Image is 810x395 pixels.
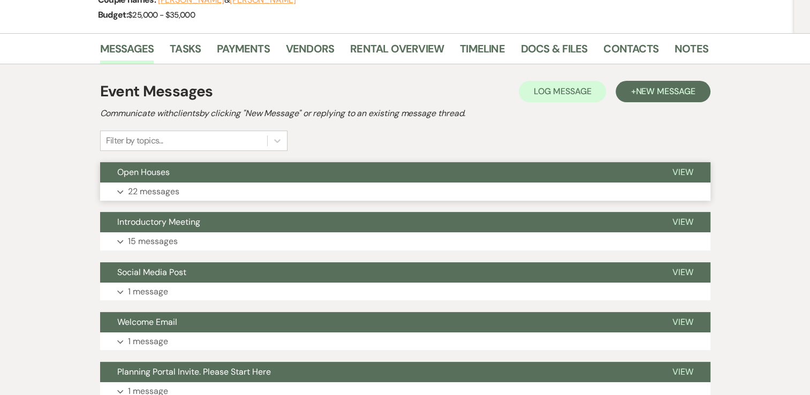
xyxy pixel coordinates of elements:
a: Vendors [286,40,334,64]
button: 15 messages [100,232,710,250]
span: $25,000 - $35,000 [128,10,195,20]
span: View [672,267,693,278]
p: 15 messages [128,234,178,248]
span: Introductory Meeting [117,216,200,227]
a: Messages [100,40,154,64]
h1: Event Messages [100,80,213,103]
button: View [655,312,710,332]
span: View [672,216,693,227]
span: Social Media Post [117,267,186,278]
span: Open Houses [117,166,170,178]
button: 1 message [100,332,710,351]
span: View [672,316,693,328]
span: Welcome Email [117,316,177,328]
button: View [655,212,710,232]
button: View [655,162,710,183]
a: Rental Overview [350,40,444,64]
span: New Message [635,86,695,97]
button: 1 message [100,283,710,301]
button: Open Houses [100,162,655,183]
span: View [672,166,693,178]
button: 22 messages [100,183,710,201]
button: View [655,262,710,283]
a: Docs & Files [521,40,587,64]
a: Timeline [460,40,505,64]
button: Planning Portal Invite. Please Start Here [100,362,655,382]
span: Budget: [98,9,128,20]
button: Welcome Email [100,312,655,332]
a: Payments [217,40,270,64]
span: View [672,366,693,377]
button: Introductory Meeting [100,212,655,232]
a: Contacts [603,40,658,64]
h2: Communicate with clients by clicking "New Message" or replying to an existing message thread. [100,107,710,120]
div: Filter by topics... [106,134,163,147]
p: 1 message [128,285,168,299]
button: View [655,362,710,382]
button: +New Message [616,81,710,102]
button: Social Media Post [100,262,655,283]
span: Planning Portal Invite. Please Start Here [117,366,271,377]
p: 1 message [128,335,168,348]
button: Log Message [519,81,606,102]
p: 22 messages [128,185,179,199]
a: Notes [675,40,708,64]
a: Tasks [170,40,201,64]
span: Log Message [534,86,591,97]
